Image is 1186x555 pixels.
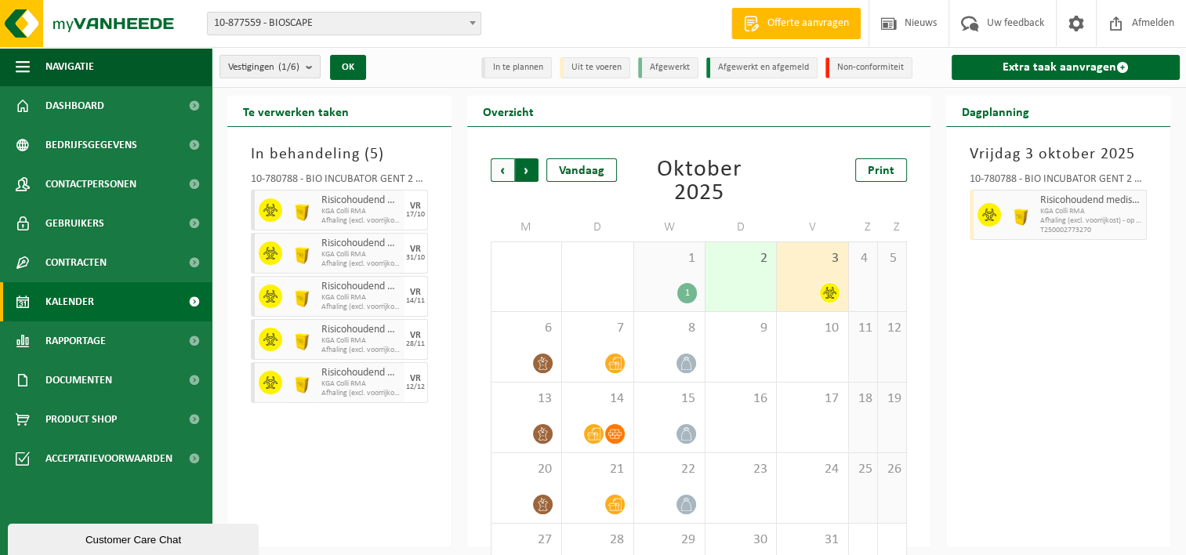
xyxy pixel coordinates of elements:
div: Vandaag [546,158,617,182]
h3: In behandeling ( ) [251,143,428,166]
count: (1/6) [278,62,299,72]
span: T250002773270 [1040,226,1142,235]
span: Navigatie [45,47,94,86]
h2: Dagplanning [946,96,1045,126]
span: Kalender [45,282,94,321]
span: Contactpersonen [45,165,136,204]
div: 31/10 [406,254,425,262]
span: 25 [857,461,869,478]
span: Acceptatievoorwaarden [45,439,172,478]
iframe: chat widget [8,521,262,555]
td: Z [878,213,907,241]
div: VR [410,374,421,383]
img: LP-SB-00050-HPE-22 [290,241,314,265]
span: 2 [713,250,768,267]
span: 14 [570,390,625,408]
span: Risicohoudend medisch afval [321,367,401,379]
span: Gebruikers [45,204,104,243]
span: Bedrijfsgegevens [45,125,137,165]
span: KGA Colli RMA [1040,207,1142,216]
span: KGA Colli RMA [321,250,401,259]
li: Non-conformiteit [825,57,912,78]
span: Contracten [45,243,107,282]
img: LP-SB-00050-HPE-22 [290,285,314,308]
span: 27 [499,531,553,549]
span: 13 [499,390,553,408]
button: Vestigingen(1/6) [219,55,321,78]
span: 8 [642,320,697,337]
span: KGA Colli RMA [321,379,401,389]
span: Risicohoudend medisch afval [1040,194,1142,207]
h2: Te verwerken taken [227,96,365,126]
div: VR [410,288,421,297]
li: In te plannen [481,57,552,78]
span: Product Shop [45,400,117,439]
span: Volgende [515,158,539,182]
span: Rapportage [45,321,106,361]
span: Risicohoudend medisch afval [321,281,401,293]
span: Afhaling (excl. voorrijkost) - op vaste frequentie [1040,216,1142,226]
span: Afhaling (excl. voorrijkost) - op vaste frequentie [321,303,401,312]
td: Z [849,213,878,241]
span: 19 [886,390,898,408]
span: KGA Colli RMA [321,336,401,346]
a: Print [855,158,907,182]
td: V [777,213,848,241]
li: Afgewerkt en afgemeld [706,57,818,78]
td: W [634,213,705,241]
span: Vestigingen [228,56,299,79]
div: Oktober 2025 [634,158,763,205]
span: 17 [785,390,840,408]
span: 21 [570,461,625,478]
span: 3 [785,250,840,267]
span: 24 [785,461,840,478]
img: LP-SB-00050-HPE-22 [290,371,314,394]
span: 26 [886,461,898,478]
li: Uit te voeren [560,57,630,78]
span: 18 [857,390,869,408]
span: KGA Colli RMA [321,207,401,216]
span: 5 [370,147,379,162]
div: 17/10 [406,211,425,219]
span: Offerte aanvragen [763,16,853,31]
span: 30 [713,531,768,549]
span: Risicohoudend medisch afval [321,238,401,250]
td: D [705,213,777,241]
span: 23 [713,461,768,478]
div: 10-780788 - BIO INCUBATOR GENT 2 NV - ZWIJNAARDE [970,174,1147,190]
span: Afhaling (excl. voorrijkost) - op vaste frequentie [321,389,401,398]
span: 31 [785,531,840,549]
span: Risicohoudend medisch afval [321,324,401,336]
span: 15 [642,390,697,408]
div: VR [410,245,421,254]
span: 11 [857,320,869,337]
span: KGA Colli RMA [321,293,401,303]
div: 28/11 [406,340,425,348]
span: 22 [642,461,697,478]
div: VR [410,331,421,340]
td: M [491,213,562,241]
img: LP-SB-00050-HPE-22 [290,328,314,351]
img: LP-SB-00050-HPE-22 [1009,203,1032,227]
span: Documenten [45,361,112,400]
span: 9 [713,320,768,337]
button: OK [330,55,366,80]
img: LP-SB-00050-HPE-22 [290,198,314,222]
span: Print [868,165,894,177]
div: 14/11 [406,297,425,305]
span: Afhaling (excl. voorrijkost) - op vaste frequentie [321,259,401,269]
span: 6 [499,320,553,337]
a: Extra taak aanvragen [952,55,1180,80]
span: Risicohoudend medisch afval [321,194,401,207]
span: 28 [570,531,625,549]
div: 10-780788 - BIO INCUBATOR GENT 2 NV - ZWIJNAARDE [251,174,428,190]
span: 1 [642,250,697,267]
li: Afgewerkt [638,57,698,78]
div: 12/12 [406,383,425,391]
span: 5 [886,250,898,267]
span: 4 [857,250,869,267]
span: 10 [785,320,840,337]
span: 10-877559 - BIOSCAPE [207,12,481,35]
span: 20 [499,461,553,478]
span: 12 [886,320,898,337]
